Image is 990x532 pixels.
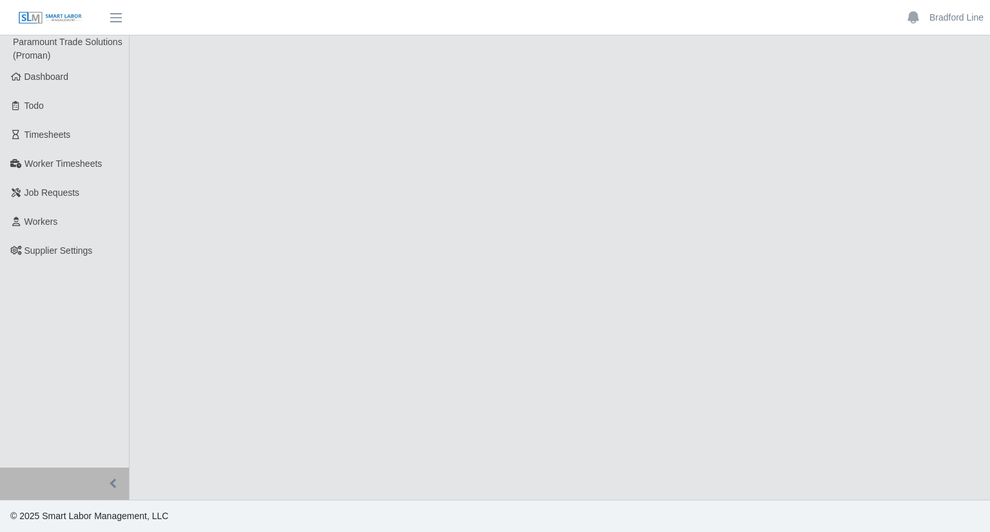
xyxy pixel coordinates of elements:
[24,245,93,256] span: Supplier Settings
[24,216,58,227] span: Workers
[18,11,82,25] img: SLM Logo
[24,129,71,140] span: Timesheets
[13,37,122,61] span: Paramount Trade Solutions (Proman)
[10,511,168,521] span: © 2025 Smart Labor Management, LLC
[929,11,984,24] a: Bradford Line
[24,187,80,198] span: Job Requests
[24,100,44,111] span: Todo
[24,71,69,82] span: Dashboard
[24,158,102,169] span: Worker Timesheets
